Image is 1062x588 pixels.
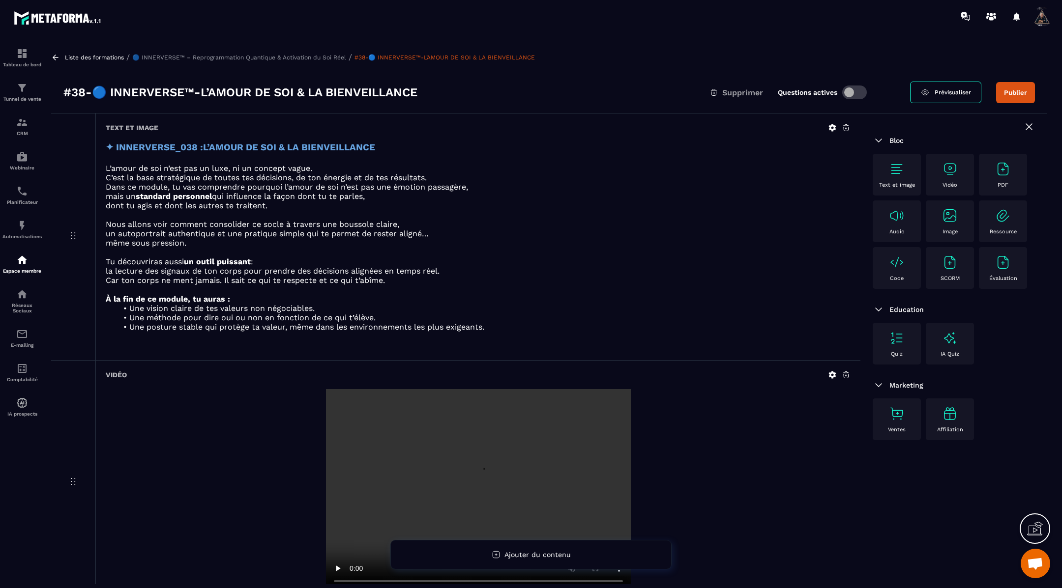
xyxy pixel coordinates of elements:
a: formationformationCRM [2,109,42,143]
p: Image [943,228,958,235]
img: text-image no-wra [889,330,905,346]
p: C’est la base stratégique de toutes tes décisions, de ton énergie et de tes résultats. [106,173,851,182]
p: Audio [889,228,905,235]
img: text-image no-wra [995,254,1011,270]
img: text-image no-wra [995,208,1011,224]
p: Évaluation [989,275,1017,281]
p: IA Quiz [941,351,959,357]
img: automations [16,397,28,409]
img: formation [16,116,28,128]
img: arrow-down [873,379,885,391]
p: Code [890,275,904,281]
img: text-image no-wra [889,208,905,224]
p: Ventes [888,426,906,433]
img: text-image no-wra [889,254,905,270]
p: E-mailing [2,342,42,348]
a: Ouvrir le chat [1021,549,1050,578]
img: text-image no-wra [942,208,958,224]
p: Comptabilité [2,377,42,382]
a: formationformationTunnel de vente [2,75,42,109]
p: même sous pression. [106,238,851,248]
img: formation [16,48,28,59]
p: Dans ce module, tu vas comprendre pourquoi l’amour de soi n’est pas une émotion passagère, [106,182,851,192]
li: Une posture stable qui protège ta valeur, même dans les environnements les plus exigeants. [118,322,851,332]
p: SCORM [941,275,960,281]
p: Webinaire [2,165,42,170]
strong: un outil puissant [184,257,251,266]
img: text-image [942,406,958,421]
img: formation [16,82,28,94]
span: / [349,53,352,62]
a: 🔵 INNERVERSE™ – Reprogrammation Quantique & Activation du Soi Réel [132,54,346,61]
p: Ressource [990,228,1017,235]
img: automations [16,254,28,266]
a: emailemailE-mailing [2,321,42,355]
label: Questions actives [778,88,837,96]
li: Une méthode pour dire oui ou non en fonction de ce qui t’élève. [118,313,851,322]
p: Espace membre [2,268,42,274]
img: text-image no-wra [889,406,905,421]
p: Affiliation [937,426,963,433]
p: IA prospects [2,411,42,417]
p: Text et image [879,182,915,188]
p: PDF [998,182,1008,188]
p: mais un qui influence la façon dont tu te parles, [106,192,851,201]
button: Publier [996,82,1035,103]
p: Tu découvriras aussi : [106,257,851,266]
a: accountantaccountantComptabilité [2,355,42,390]
strong: À la fin de ce module, tu auras : [106,294,230,304]
p: Car ton corps ne ment jamais. Il sait ce qui te respecte et ce qui t’abîme. [106,276,851,285]
img: arrow-down [873,304,885,315]
span: Marketing [889,381,923,389]
strong: standard personnel [136,192,212,201]
p: Quiz [891,351,903,357]
img: text-image no-wra [942,161,958,177]
img: accountant [16,363,28,374]
a: automationsautomationsEspace membre [2,247,42,281]
img: logo [14,9,102,27]
p: la lecture des signaux de ton corps pour prendre des décisions alignées en temps réel. [106,266,851,276]
li: Une vision claire de tes valeurs non négociables. [118,304,851,313]
strong: ✦ INNERVERSE_038 : [106,142,203,153]
a: social-networksocial-networkRéseaux Sociaux [2,281,42,321]
p: Tunnel de vente [2,96,42,102]
img: email [16,328,28,340]
h6: Vidéo [106,371,127,379]
img: text-image [942,330,958,346]
strong: L’AMOUR DE SOI & LA BIENVEILLANCE [203,142,375,153]
a: Liste des formations [65,54,124,61]
p: Nous allons voir comment consolider ce socle à travers une boussole claire, [106,220,851,229]
h6: Text et image [106,124,158,132]
p: Planificateur [2,199,42,205]
p: Vidéo [943,182,957,188]
a: automationsautomationsWebinaire [2,143,42,178]
img: text-image no-wra [942,254,958,270]
span: Bloc [889,137,904,144]
a: automationsautomationsAutomatisations [2,212,42,247]
p: L’amour de soi n’est pas un luxe, ni un concept vague. [106,164,851,173]
p: Tableau de bord [2,62,42,67]
span: Ajouter du contenu [504,551,571,559]
img: social-network [16,288,28,300]
span: Supprimer [722,88,763,97]
img: text-image no-wra [889,161,905,177]
img: arrow-down [873,135,885,146]
a: schedulerschedulerPlanificateur [2,178,42,212]
a: #38-🔵 INNERVERSE™-L’AMOUR DE SOI & LA BIENVEILLANCE [354,54,535,61]
span: Prévisualiser [935,89,971,96]
p: un autoportrait authentique et une pratique simple qui te permet de rester aligné… [106,229,851,238]
a: formationformationTableau de bord [2,40,42,75]
p: Réseaux Sociaux [2,303,42,313]
p: Automatisations [2,234,42,239]
span: Education [889,306,924,313]
h3: #38-🔵 INNERVERSE™-L’AMOUR DE SOI & LA BIENVEILLANCE [63,84,417,100]
p: CRM [2,131,42,136]
img: automations [16,151,28,163]
img: text-image no-wra [995,161,1011,177]
span: / [126,53,130,62]
p: dont tu agis et dont les autres te traitent. [106,201,851,210]
img: automations [16,220,28,231]
a: Prévisualiser [910,82,981,103]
